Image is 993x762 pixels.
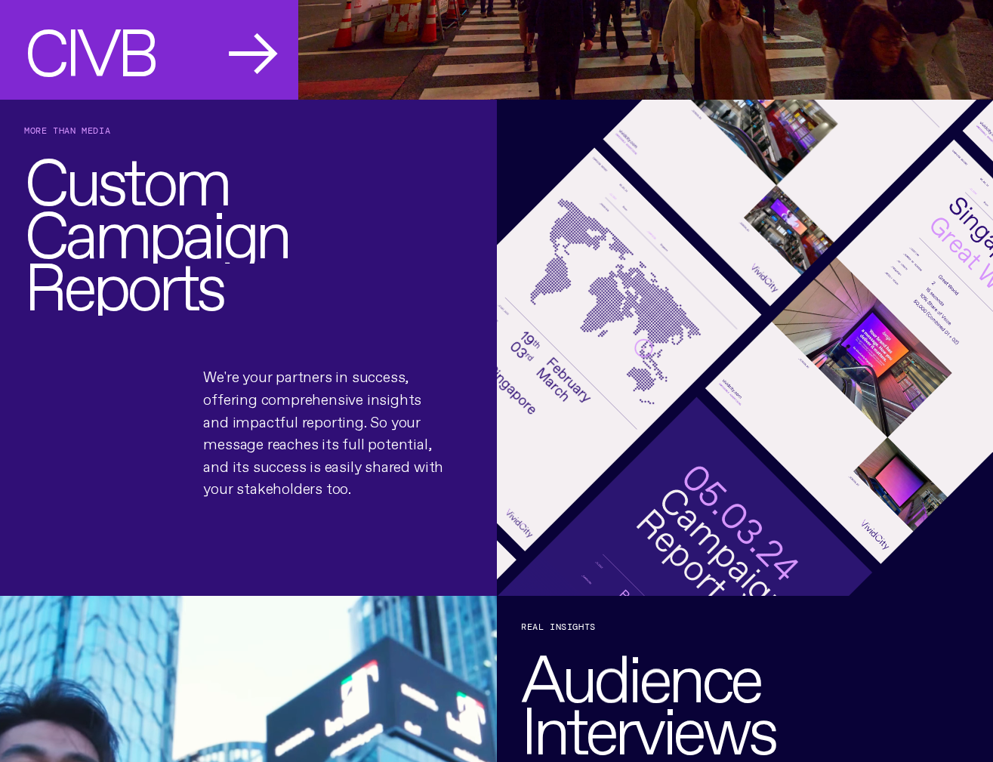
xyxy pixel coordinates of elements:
span: C [24,198,65,254]
span: g [572,620,578,634]
span: d [93,124,99,138]
span: t [124,145,143,201]
span: a [64,124,70,138]
span: e [584,694,614,750]
span: t [53,124,59,138]
span: R [24,250,63,306]
span: C [24,145,65,201]
span: e [63,250,93,306]
span: n [555,620,561,634]
span: i [566,620,572,634]
span: p [93,250,127,306]
span: t [566,694,584,750]
span: a [65,198,94,254]
span: v [633,694,661,750]
span: s [196,250,223,306]
span: m [174,145,228,201]
span: a [532,620,538,634]
span: → [227,13,274,76]
span: t [584,620,590,634]
span: e [88,124,94,138]
span: u [65,145,97,201]
span: n [70,124,76,138]
span: M [24,124,30,138]
span: r [159,250,177,306]
span: g [223,198,256,254]
span: n [255,198,288,254]
span: e [526,620,532,634]
span: CIVB [24,13,155,76]
span: i [661,694,673,750]
span: c [701,642,730,698]
span: r [35,124,42,138]
span: s [748,694,775,750]
span: s [561,620,567,634]
span: o [143,145,174,201]
span: h [59,124,65,138]
span: I [550,620,556,634]
span: h [578,620,584,634]
span: e [730,642,760,698]
span: s [97,145,124,201]
span: I [521,694,533,750]
span: e [42,124,48,138]
span: d [593,642,627,698]
p: We're your partners in success, offering comprehensive insights and impactful reporting. So your ... [203,364,472,523]
span: o [127,250,159,306]
span: m [82,124,88,138]
span: a [105,124,111,138]
span: a [182,198,211,254]
span: r [614,694,633,750]
span: l [538,620,544,634]
span: i [627,642,638,698]
span: p [148,198,182,254]
span: R [521,620,527,634]
span: n [532,694,566,750]
span: e [673,694,702,750]
span: A [521,642,561,698]
span: e [638,642,668,698]
span: w [702,694,748,750]
span: u [560,642,593,698]
span: i [99,124,105,138]
span: s [590,620,596,634]
span: t [177,250,196,306]
span: m [94,198,148,254]
span: n [668,642,701,698]
span: o [30,124,36,138]
span: i [211,198,223,254]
